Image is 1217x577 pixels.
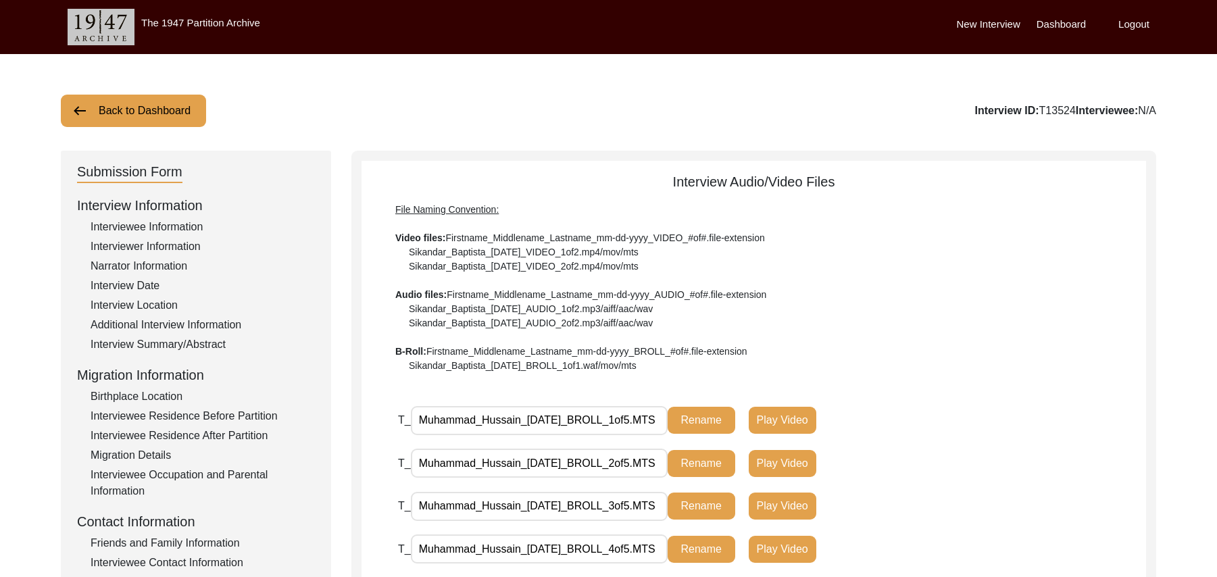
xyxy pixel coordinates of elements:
div: Narrator Information [91,258,315,274]
div: Contact Information [77,511,315,532]
div: Interviewee Information [91,219,315,235]
div: Interviewee Residence After Partition [91,428,315,444]
label: New Interview [957,17,1020,32]
span: File Naming Convention: [395,204,499,215]
img: arrow-left.png [72,103,88,119]
div: Interview Date [91,278,315,294]
b: Audio files: [395,289,447,300]
button: Play Video [749,450,816,477]
div: Migration Details [91,447,315,463]
div: Migration Information [77,365,315,385]
button: Rename [668,407,735,434]
img: header-logo.png [68,9,134,45]
button: Play Video [749,536,816,563]
button: Rename [668,536,735,563]
b: Interview ID: [974,105,1039,116]
button: Rename [668,493,735,520]
div: Submission Form [77,161,182,183]
div: Friends and Family Information [91,535,315,551]
div: T13524 N/A [974,103,1156,119]
label: The 1947 Partition Archive [141,17,260,28]
button: Play Video [749,407,816,434]
span: T_ [398,457,411,469]
div: Interview Information [77,195,315,216]
b: B-Roll: [395,346,426,357]
button: Rename [668,450,735,477]
div: Interviewee Occupation and Parental Information [91,467,315,499]
button: Back to Dashboard [61,95,206,127]
div: Interviewer Information [91,239,315,255]
div: Interviewee Residence Before Partition [91,408,315,424]
b: Video files: [395,232,445,243]
label: Dashboard [1037,17,1086,32]
button: Play Video [749,493,816,520]
div: Interview Location [91,297,315,313]
label: Logout [1118,17,1149,32]
div: Birthplace Location [91,388,315,405]
div: Interviewee Contact Information [91,555,315,571]
span: T_ [398,500,411,511]
span: T_ [398,414,411,426]
div: Additional Interview Information [91,317,315,333]
span: T_ [398,543,411,555]
div: Interview Summary/Abstract [91,336,315,353]
b: Interviewee: [1076,105,1138,116]
div: Firstname_Middlename_Lastname_mm-dd-yyyy_VIDEO_#of#.file-extension Sikandar_Baptista_[DATE]_VIDEO... [395,203,1112,373]
div: Interview Audio/Video Files [362,172,1146,373]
